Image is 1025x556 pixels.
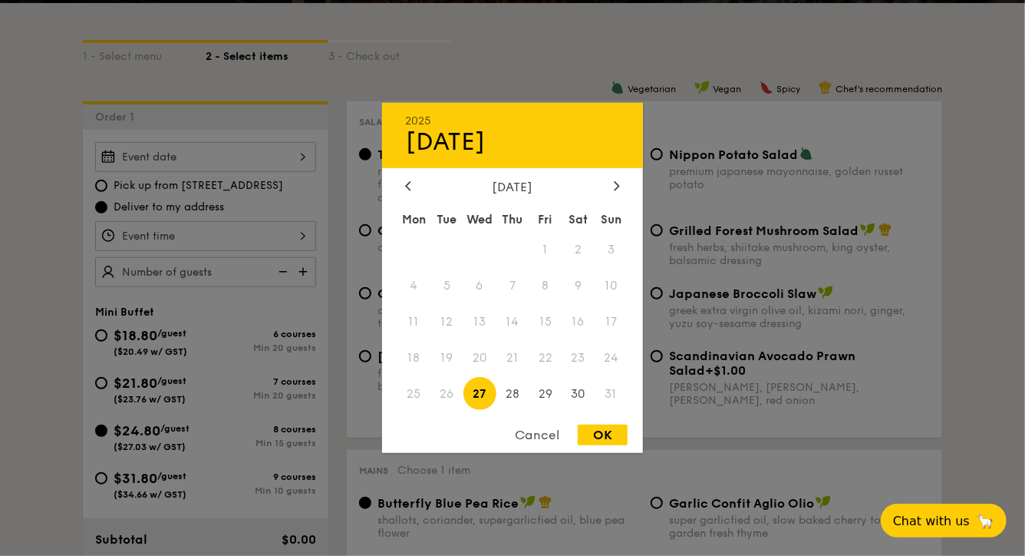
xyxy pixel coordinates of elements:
[496,270,529,303] span: 7
[529,270,562,303] span: 8
[463,377,496,410] span: 27
[529,206,562,233] div: Fri
[529,306,562,339] span: 15
[595,233,628,266] span: 3
[562,341,595,374] span: 23
[397,341,430,374] span: 18
[496,206,529,233] div: Thu
[562,377,595,410] span: 30
[578,425,628,445] div: OK
[397,377,430,410] span: 25
[562,233,595,266] span: 2
[405,180,620,194] div: [DATE]
[463,270,496,303] span: 6
[595,206,628,233] div: Sun
[397,306,430,339] span: 11
[397,206,430,233] div: Mon
[595,377,628,410] span: 31
[562,270,595,303] span: 9
[976,512,994,530] span: 🦙
[529,341,562,374] span: 22
[893,514,970,528] span: Chat with us
[430,306,463,339] span: 12
[496,377,529,410] span: 28
[562,306,595,339] span: 16
[430,270,463,303] span: 5
[405,127,620,157] div: [DATE]
[397,270,430,303] span: 4
[463,306,496,339] span: 13
[430,377,463,410] span: 26
[595,341,628,374] span: 24
[463,341,496,374] span: 20
[405,114,620,127] div: 2025
[496,306,529,339] span: 14
[529,233,562,266] span: 1
[529,377,562,410] span: 29
[881,504,1007,538] button: Chat with us🦙
[430,341,463,374] span: 19
[430,206,463,233] div: Tue
[562,206,595,233] div: Sat
[595,306,628,339] span: 17
[496,341,529,374] span: 21
[463,206,496,233] div: Wed
[595,270,628,303] span: 10
[499,425,575,445] div: Cancel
